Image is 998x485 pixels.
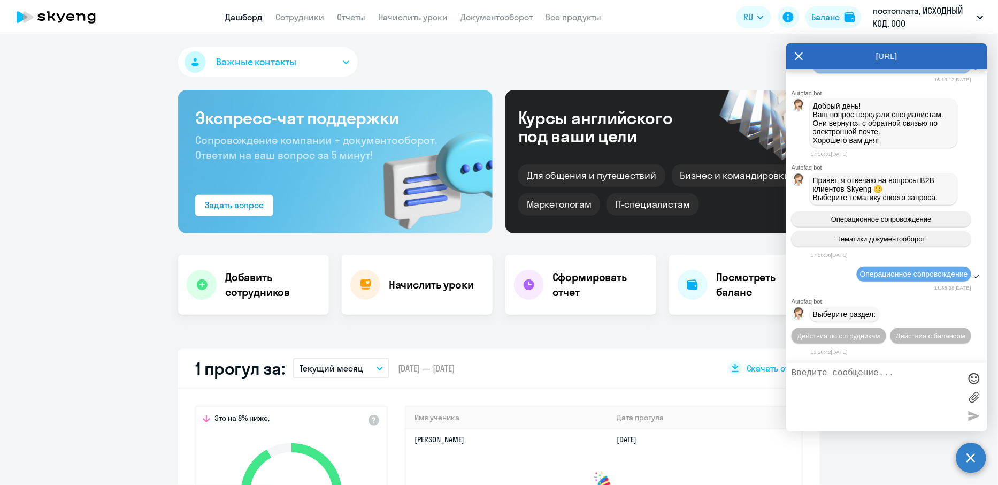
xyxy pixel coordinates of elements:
a: Отчеты [337,12,365,22]
div: Задать вопрос [205,199,264,211]
span: [DATE] — [DATE] [398,362,455,374]
h2: 1 прогул за: [195,358,285,379]
span: Скачать отчет [747,362,803,374]
span: RU [743,11,753,24]
div: Autofaq bot [792,164,987,171]
h4: Сформировать отчет [552,270,648,300]
div: Autofaq bot [792,90,987,96]
h3: Экспресс-чат поддержки [195,107,475,128]
button: Задать вопрос [195,195,273,216]
a: [DATE] [617,435,646,444]
button: Важные контакты [178,47,358,77]
button: Тематики документооборот [792,231,971,247]
div: Бизнес и командировки [672,164,799,187]
a: [PERSON_NAME] [414,435,464,444]
div: IT-специалистам [607,193,698,216]
button: RU [736,6,771,28]
button: постоплата, ИСХОДНЫЙ КОД, ООО [868,4,989,30]
span: Выберите раздел: [813,310,876,319]
img: balance [845,12,855,22]
button: Действия с балансом [890,328,971,344]
time: 16:16:12[DATE] [934,77,971,82]
a: Дашборд [225,12,263,22]
a: Документооборот [460,12,533,22]
span: Тематики документооборот [837,235,926,243]
label: Лимит 10 файлов [966,389,982,405]
img: bot avatar [792,173,805,189]
p: Добрый день! [813,102,954,110]
span: Важные контакты [216,55,296,69]
th: Дата прогула [609,407,802,429]
p: постоплата, ИСХОДНЫЙ КОД, ООО [873,4,973,30]
span: Привет, я отвечаю на вопросы B2B клиентов Skyeng 🙂 Выберите тематику своего запроса. [813,176,938,202]
span: Операционное сопровождение [860,270,968,278]
h4: Начислить уроки [389,277,474,292]
a: Все продукты [546,12,601,22]
button: Текущий месяц [293,358,389,378]
th: Имя ученика [406,407,609,429]
p: Они вернутся с обратной связью по электронной почте. [813,119,954,136]
img: bg-img [368,113,493,233]
button: Действия по сотрудникам [792,328,886,344]
span: Действия с балансом [896,332,965,340]
img: bot avatar [792,307,805,323]
button: Балансbalance [805,6,862,28]
div: Баланс [812,11,840,24]
div: Курсы английского под ваши цели [518,109,701,145]
img: bot avatar [792,99,805,115]
p: Ваш вопрос передали специалистам. [813,110,954,119]
a: Начислить уроки [378,12,448,22]
time: 11:38:42[DATE] [811,349,848,355]
span: Операционное сопровождение [831,215,932,223]
h4: Посмотреть баланс [716,270,811,300]
time: 17:56:31[DATE] [811,151,848,157]
h4: Добавить сотрудников [225,270,320,300]
span: Действия по сотрудникам [797,332,880,340]
span: Сопровождение компании + документооборот. Ответим на ваш вопрос за 5 минут! [195,133,437,162]
a: Сотрудники [275,12,324,22]
div: Маркетологам [518,193,600,216]
div: Для общения и путешествий [518,164,665,187]
p: Хорошего вам дня! [813,136,954,145]
time: 11:38:38[DATE] [934,285,971,291]
button: Операционное сопровождение [792,211,971,227]
time: 17:58:36[DATE] [811,252,848,258]
span: Это на 8% ниже, [214,413,270,426]
p: Текущий месяц [300,362,363,375]
div: Autofaq bot [792,298,987,305]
